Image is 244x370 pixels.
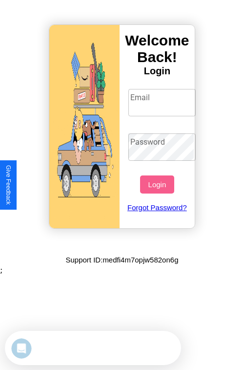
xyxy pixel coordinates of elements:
[37,8,172,16] div: Need help?
[120,32,195,65] h3: Welcome Back!
[10,337,33,360] iframe: Intercom live chat
[49,25,120,228] img: gif
[37,16,172,26] div: The team will reply as soon as they can
[4,4,182,31] div: Open Intercom Messenger
[140,175,174,194] button: Login
[120,65,195,77] h4: Login
[5,165,12,205] div: Give Feedback
[5,331,181,365] iframe: Intercom live chat discovery launcher
[123,194,191,221] a: Forgot Password?
[66,253,179,266] p: Support ID: medfi4m7opjw582on6g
